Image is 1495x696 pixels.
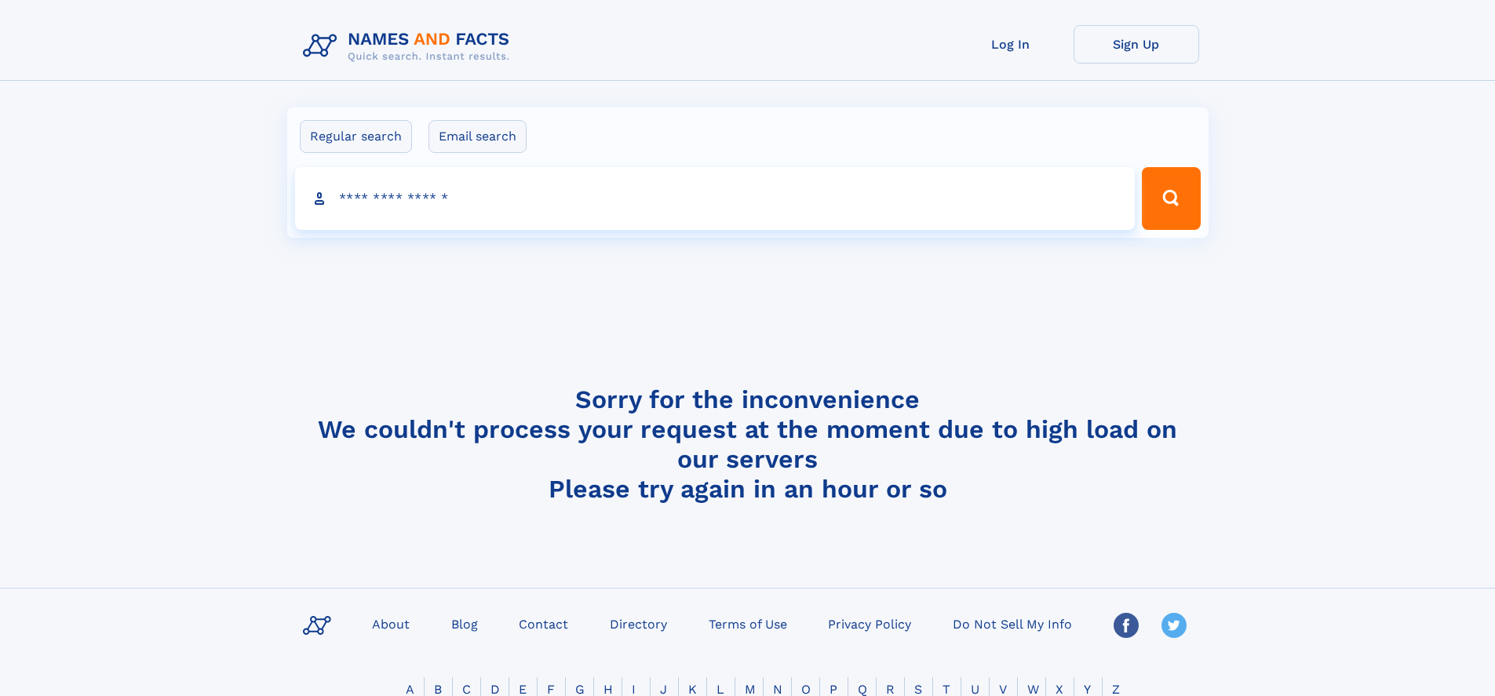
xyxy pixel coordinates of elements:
a: Do Not Sell My Info [946,612,1078,635]
h4: Sorry for the inconvenience We couldn't process your request at the moment due to high load on ou... [297,384,1199,504]
label: Email search [428,120,527,153]
a: Sign Up [1074,25,1199,64]
a: Privacy Policy [822,612,917,635]
button: Search Button [1142,167,1200,230]
img: Facebook [1114,613,1139,638]
label: Regular search [300,120,412,153]
a: Contact [512,612,574,635]
a: Terms of Use [702,612,793,635]
a: Blog [445,612,484,635]
img: Twitter [1161,613,1187,638]
a: About [366,612,416,635]
a: Directory [603,612,673,635]
a: Log In [948,25,1074,64]
img: Logo Names and Facts [297,25,523,67]
input: search input [295,167,1136,230]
